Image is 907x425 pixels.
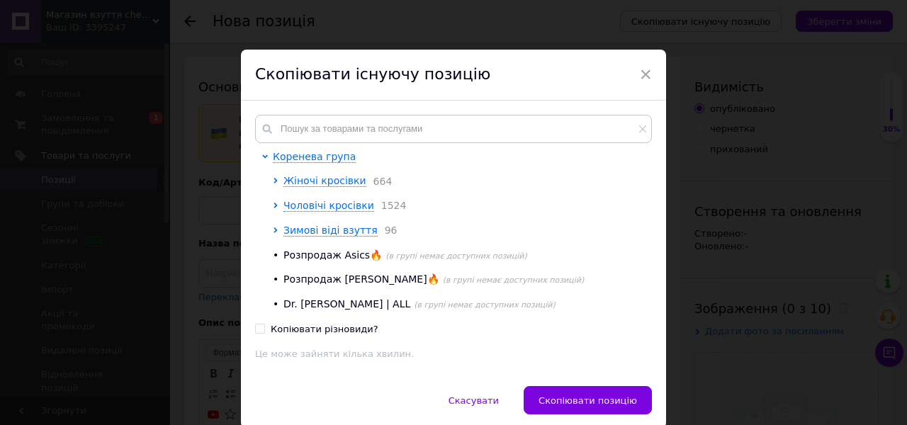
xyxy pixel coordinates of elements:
span: (в групі немає доступних позицій) [414,300,556,310]
span: (в групі немає доступних позицій) [385,251,527,261]
div: Скопіювати існуючу позицію [241,50,666,101]
span: Чоловічі кросівки [283,200,374,211]
span: Коренева група [273,151,356,162]
span: Жіночі кросівки [283,175,366,186]
span: Розпродаж Asics🔥 [283,249,382,261]
div: Копіювати різновиди? [271,323,378,336]
span: (в групі немає доступних позицій) [443,276,585,285]
span: 1524 [374,200,407,211]
input: Пошук за товарами та послугами [255,115,652,143]
body: Редактор, ED635A43-92FB-4475-BC1C-450B58B1C3EC [14,14,211,29]
span: × [639,62,652,86]
span: Dr. [PERSON_NAME] | ALL [283,298,410,310]
span: 96 [378,225,398,236]
span: Це може зайняти кілька хвилин. [255,348,414,359]
span: • [273,249,278,261]
body: Редактор, B9CD03FC-D14B-40A0-98B0-2318779DF997 [14,14,211,29]
button: Скасувати [434,386,514,414]
span: Зимові віді взуття [283,225,378,236]
span: 664 [366,176,393,187]
span: Розпродаж [PERSON_NAME]🔥 [283,273,439,285]
span: Скасувати [449,395,499,406]
span: • [273,273,278,285]
button: Скопіювати позицію [524,386,652,414]
span: Скопіювати позицію [539,395,637,406]
span: • [273,298,278,310]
